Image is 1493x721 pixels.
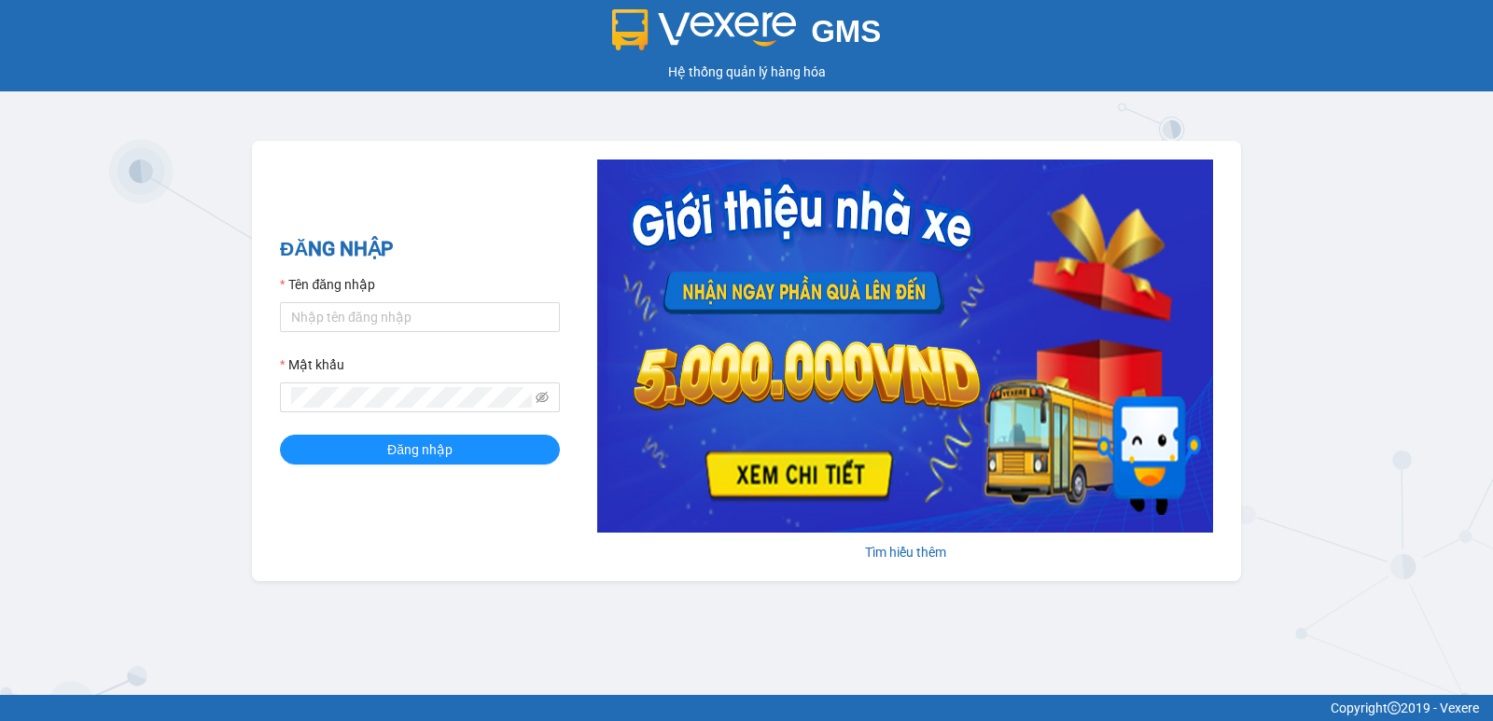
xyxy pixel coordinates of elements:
a: GMS [612,28,882,43]
img: logo 2 [612,9,797,50]
label: Tên đăng nhập [280,274,375,295]
input: Mật khẩu [291,387,532,408]
span: Đăng nhập [387,439,453,460]
input: Tên đăng nhập [280,302,560,332]
label: Mật khẩu [280,354,344,375]
img: banner-0 [597,159,1213,533]
div: Hệ thống quản lý hàng hóa [5,62,1488,82]
span: copyright [1388,701,1401,714]
h2: ĐĂNG NHẬP [280,234,560,265]
button: Đăng nhập [280,435,560,464]
span: GMS [811,14,881,49]
span: eye-invisible [536,391,549,404]
div: Copyright 2019 - Vexere [14,698,1479,718]
div: Tìm hiểu thêm [597,542,1213,562]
